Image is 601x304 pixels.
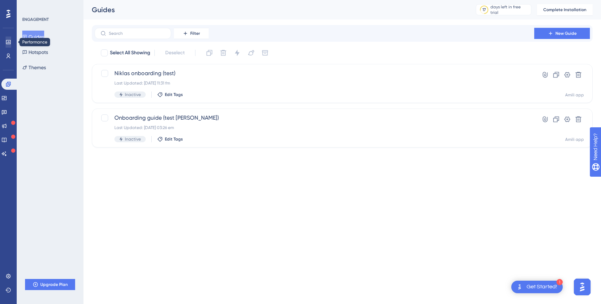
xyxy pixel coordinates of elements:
[165,49,185,57] span: Deselect
[511,281,563,293] div: Open Get Started! checklist, remaining modules: 1
[114,114,514,122] span: Onboarding guide (test [PERSON_NAME])
[114,69,514,78] span: Niklas onboarding (test)
[482,7,486,13] div: 17
[22,31,44,43] button: Guides
[174,28,209,39] button: Filter
[527,283,557,291] div: Get Started!
[556,279,563,285] div: 1
[109,31,165,36] input: Search
[40,282,68,287] span: Upgrade Plan
[565,137,584,142] div: Amili app
[543,7,586,13] span: Complete Installation
[114,125,514,130] div: Last Updated: [DATE] 03:26 em
[157,92,183,97] button: Edit Tags
[16,2,43,10] span: Need Help?
[159,47,191,59] button: Deselect
[165,92,183,97] span: Edit Tags
[157,136,183,142] button: Edit Tags
[572,277,593,297] iframe: UserGuiding AI Assistant Launcher
[125,92,141,97] span: Inactive
[92,5,458,15] div: Guides
[125,136,141,142] span: Inactive
[190,31,200,36] span: Filter
[22,46,48,58] button: Hotspots
[537,4,593,15] button: Complete Installation
[25,279,75,290] button: Upgrade Plan
[22,17,49,22] div: ENGAGEMENT
[22,61,46,74] button: Themes
[534,28,590,39] button: New Guide
[555,31,577,36] span: New Guide
[565,92,584,98] div: Amili app
[114,80,514,86] div: Last Updated: [DATE] 11:31 fm
[110,49,150,57] span: Select All Showing
[515,283,524,291] img: launcher-image-alternative-text
[165,136,183,142] span: Edit Tags
[490,4,529,15] div: days left in free trial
